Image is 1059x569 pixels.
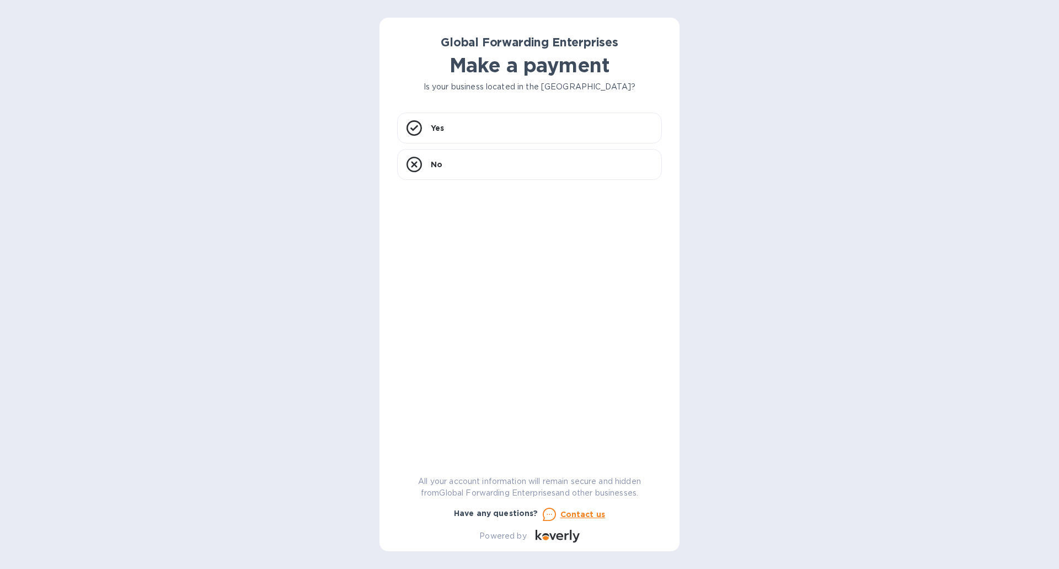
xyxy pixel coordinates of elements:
[431,123,444,134] p: Yes
[441,35,618,49] b: Global Forwarding Enterprises
[431,159,442,170] p: No
[397,476,662,499] p: All your account information will remain secure and hidden from Global Forwarding Enterprises and...
[479,530,526,542] p: Powered by
[560,510,606,519] u: Contact us
[397,81,662,93] p: Is your business located in the [GEOGRAPHIC_DATA]?
[397,54,662,77] h1: Make a payment
[454,509,538,518] b: Have any questions?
